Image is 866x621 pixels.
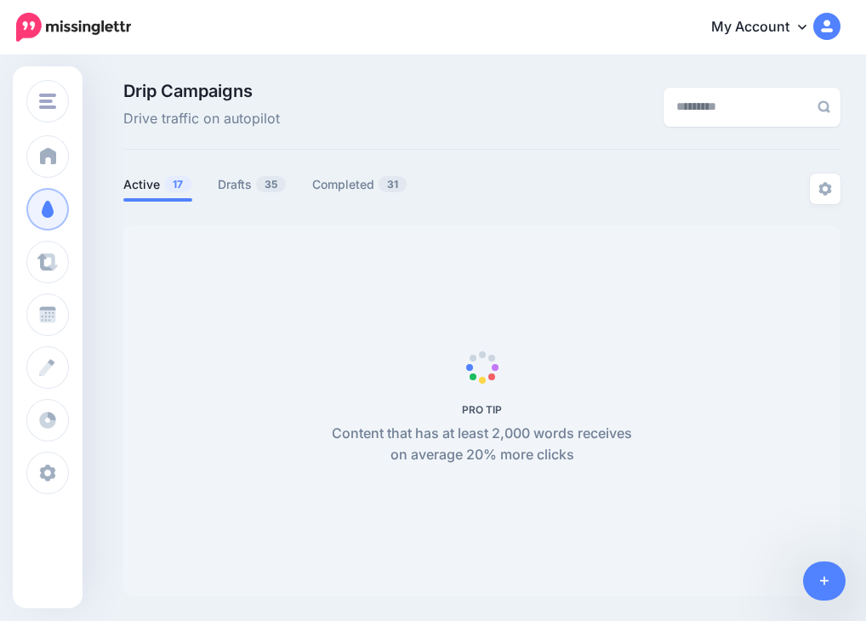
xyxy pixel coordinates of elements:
span: Drip Campaigns [123,83,280,100]
h5: PRO TIP [322,403,641,416]
span: 17 [164,176,191,192]
span: Drive traffic on autopilot [123,108,280,130]
a: Completed31 [312,174,407,195]
img: Missinglettr [16,13,131,42]
img: settings-grey.png [818,182,832,196]
a: Active17 [123,174,192,195]
span: 31 [379,176,407,192]
img: search-grey-6.png [818,100,830,113]
p: Content that has at least 2,000 words receives on average 20% more clicks [322,423,641,467]
span: 35 [256,176,286,192]
img: menu.png [39,94,56,109]
a: Drafts35 [218,174,287,195]
a: My Account [694,7,840,48]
